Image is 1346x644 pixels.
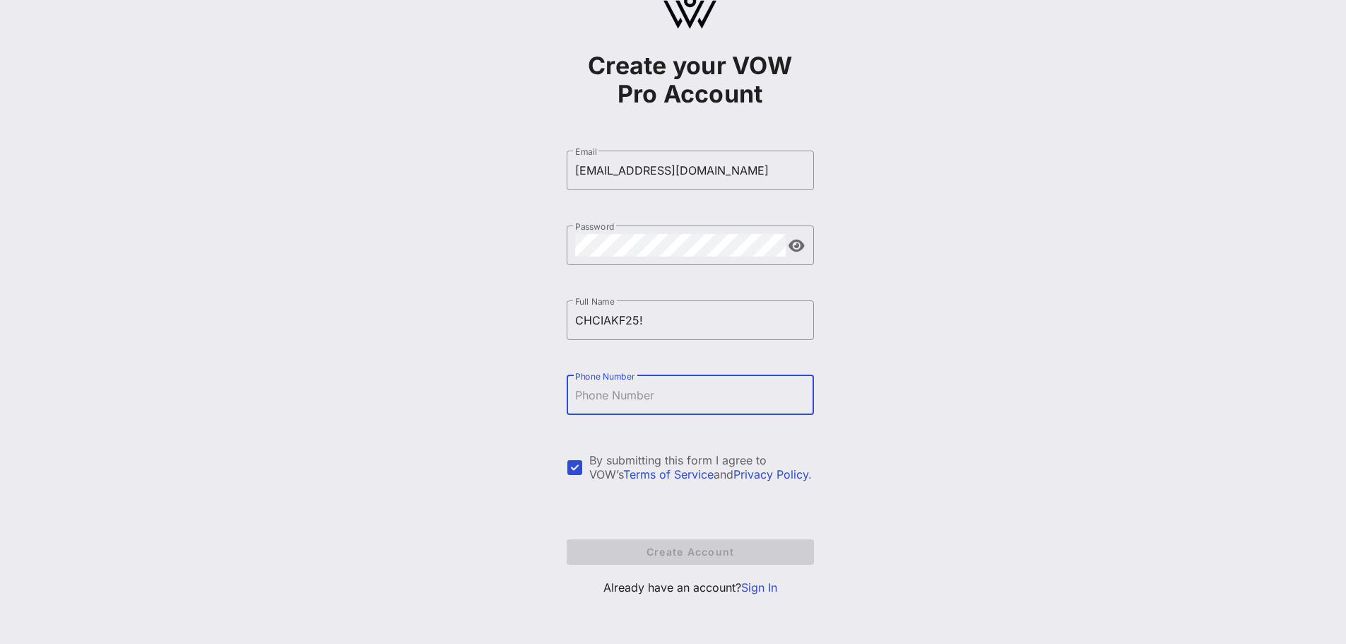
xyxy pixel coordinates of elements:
div: By submitting this form I agree to VOW’s and . [589,453,814,481]
label: Phone Number [575,371,634,382]
input: Phone Number [575,384,805,406]
label: Full Name [575,296,615,307]
a: Privacy Policy [733,467,808,481]
label: Password [575,221,615,232]
a: Terms of Service [623,467,714,481]
label: Email [575,146,597,157]
button: append icon [789,239,805,253]
h1: Create your VOW Pro Account [567,52,814,108]
a: Sign In [741,580,777,595]
p: Already have an account? [567,579,814,596]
